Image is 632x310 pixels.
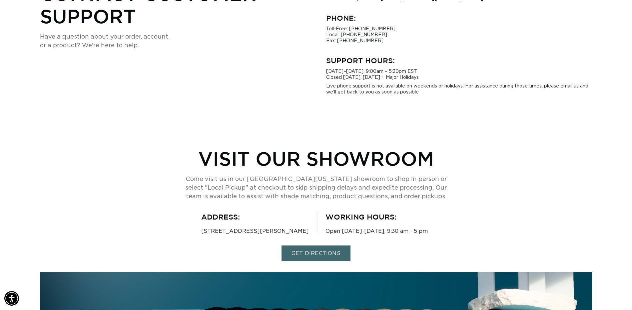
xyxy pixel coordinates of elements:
[325,228,431,235] p: Open [DATE]-[DATE], 9:30 am - 5 pm
[4,291,19,306] div: Accessibility Menu
[183,147,449,170] h2: Visit Our Showroom
[326,83,592,95] p: Live phone support is not available on weekends or holidays. For assistance during those times, p...
[326,69,592,80] p: [DATE]–[DATE]: 9:00am – 5:30pm EST Closed [DATE], [DATE] + Major Holidays
[326,55,592,66] h3: Support Hours:
[325,212,431,222] h3: WORKING HOURS:
[326,13,592,23] h3: Phone:
[201,228,309,235] p: [STREET_ADDRESS][PERSON_NAME]
[599,278,632,310] iframe: Chat Widget
[183,175,449,201] p: Come visit us in our [GEOGRAPHIC_DATA][US_STATE] showroom to shop in person or select "Local Pick...
[599,278,632,310] div: 聊天小组件
[40,33,306,50] p: Have a question about your order, account, or a product? We're here to help.
[201,212,309,222] h3: ADDRESS:
[282,245,350,261] a: GET DIRECTIONS
[326,26,592,44] p: Toll-Free: [PHONE_NUMBER] Local: [PHONE_NUMBER] Fax: [PHONE_NUMBER]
